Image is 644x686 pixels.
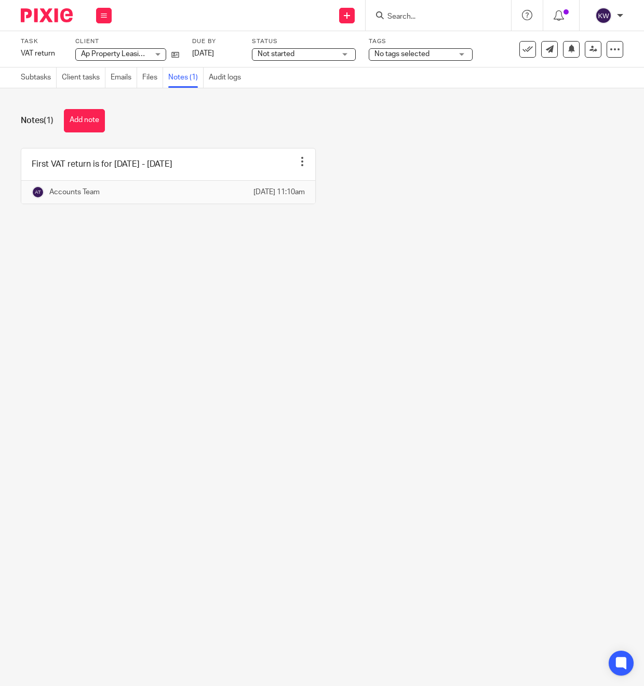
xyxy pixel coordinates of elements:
[386,12,480,22] input: Search
[192,37,239,46] label: Due by
[209,68,246,88] a: Audit logs
[21,68,57,88] a: Subtasks
[258,50,294,58] span: Not started
[21,115,53,126] h1: Notes
[81,50,173,58] span: Ap Property Leasing Limited
[75,37,179,46] label: Client
[253,187,305,197] p: [DATE] 11:10am
[192,50,214,57] span: [DATE]
[21,48,62,59] div: VAT return
[111,68,137,88] a: Emails
[49,187,100,197] p: Accounts Team
[32,186,44,198] img: svg%3E
[44,116,53,125] span: (1)
[21,8,73,22] img: Pixie
[168,68,204,88] a: Notes (1)
[21,37,62,46] label: Task
[142,68,163,88] a: Files
[595,7,612,24] img: svg%3E
[374,50,430,58] span: No tags selected
[252,37,356,46] label: Status
[64,109,105,132] button: Add note
[369,37,473,46] label: Tags
[62,68,105,88] a: Client tasks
